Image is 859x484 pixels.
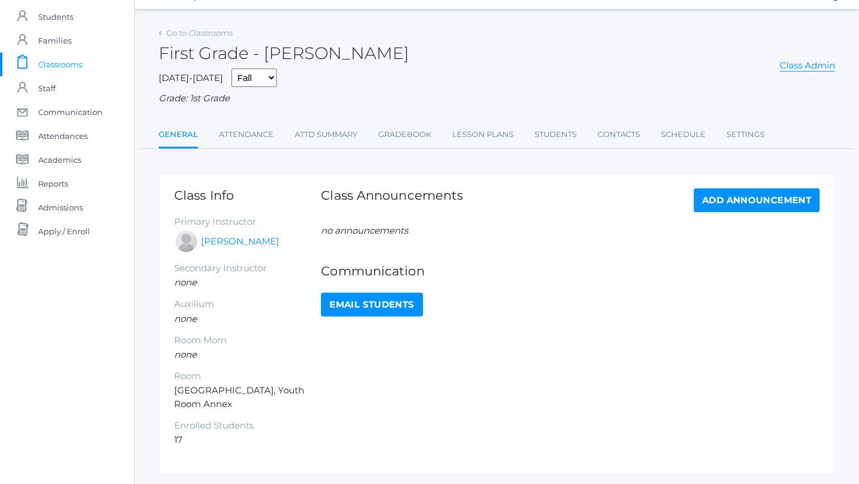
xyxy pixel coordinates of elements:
a: Settings [727,123,765,147]
a: Add Announcement [694,188,820,212]
a: Students [534,123,577,147]
span: Families [38,29,72,52]
a: Attendance [219,123,274,147]
em: no announcements [321,225,408,236]
a: Go to Classrooms [166,28,233,38]
h1: Communication [321,264,820,278]
h5: Secondary Instructor [174,263,321,274]
span: Communication [38,100,103,124]
div: [GEOGRAPHIC_DATA], Youth Room Annex [174,188,321,447]
h5: Room [174,371,321,381]
span: Classrooms [38,52,82,76]
a: Schedule [661,123,706,147]
h2: First Grade - [PERSON_NAME] [159,44,409,63]
span: Apply / Enroll [38,219,90,243]
h1: Class Announcements [321,188,463,209]
a: Class Admin [780,60,835,72]
div: Grade: 1st Grade [159,92,835,106]
span: Academics [38,148,81,172]
a: Gradebook [378,123,431,147]
span: [DATE]-[DATE] [159,72,223,83]
span: Staff [38,76,55,100]
a: [PERSON_NAME] [201,235,279,249]
a: Contacts [598,123,640,147]
span: Students [38,5,73,29]
span: Admissions [38,196,83,219]
a: Lesson Plans [452,123,514,147]
li: 17 [174,433,321,447]
span: Attendances [38,124,88,148]
a: Email Students [321,293,422,317]
h5: Primary Instructor [174,217,321,227]
span: Reports [38,172,68,196]
div: Jaimie Watson [174,229,198,253]
h5: Auxilium [174,299,321,309]
a: Attd Summary [295,123,357,147]
a: General [159,123,198,148]
h5: Enrolled Students [174,421,321,431]
em: none [174,313,197,324]
h1: Class Info [174,188,321,202]
em: none [174,277,197,288]
em: none [174,349,197,360]
h5: Room Mom [174,336,321,346]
